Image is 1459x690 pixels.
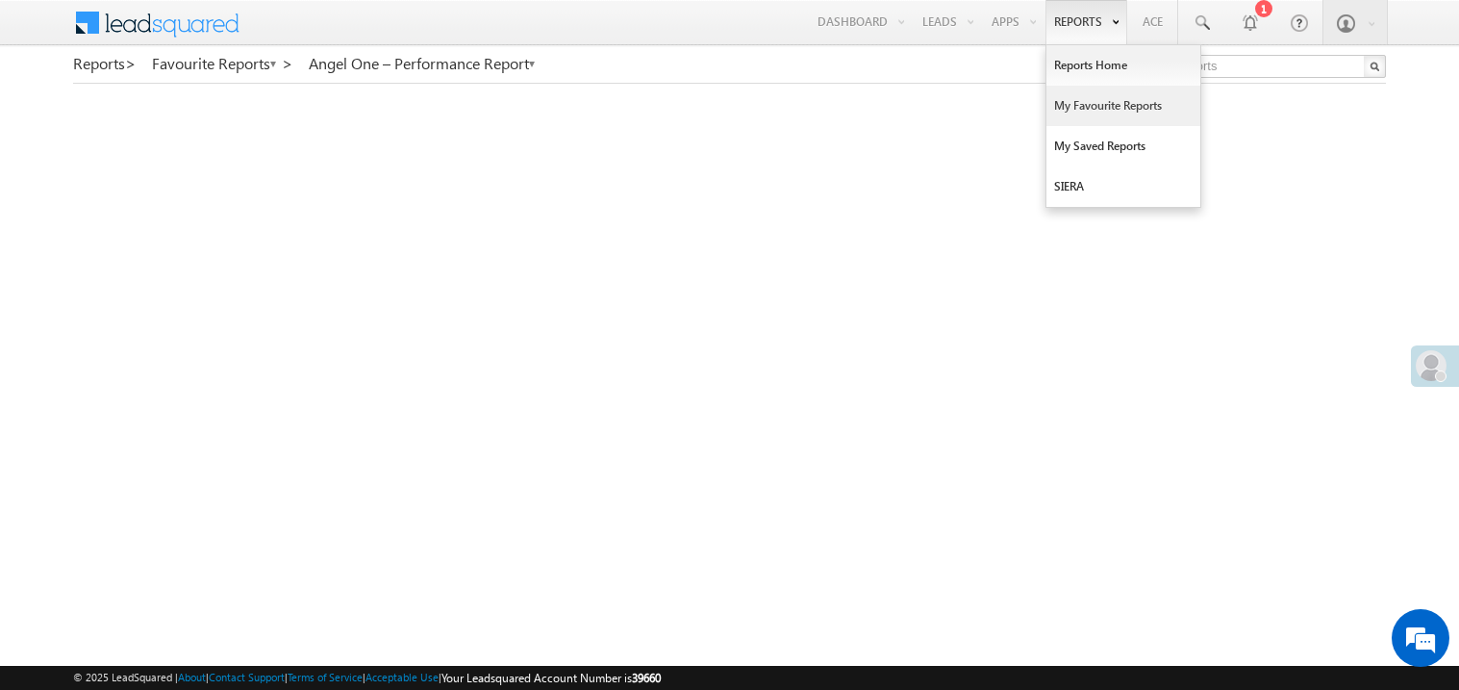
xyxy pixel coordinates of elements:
em: Start Chat [262,541,349,567]
a: Terms of Service [288,671,363,683]
a: My Saved Reports [1046,126,1200,166]
a: Acceptable Use [365,671,439,683]
span: © 2025 LeadSquared | | | | | [73,669,661,687]
span: Your Leadsquared Account Number is [441,671,661,685]
a: My Favourite Reports [1046,86,1200,126]
a: Angel One – Performance Report [309,55,537,72]
span: > [282,52,293,74]
div: Minimize live chat window [315,10,362,56]
a: Reports> [73,55,137,72]
span: > [125,52,137,74]
a: SIERA [1046,166,1200,207]
div: Chat with us now [100,101,323,126]
a: Favourite Reports > [152,55,293,72]
textarea: Type your message and hit 'Enter' [25,178,351,525]
a: Reports Home [1046,45,1200,86]
a: Contact Support [209,671,285,683]
img: d_60004797649_company_0_60004797649 [33,101,81,126]
input: Search Reports [1125,55,1386,78]
span: 39660 [632,671,661,685]
a: About [178,671,206,683]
